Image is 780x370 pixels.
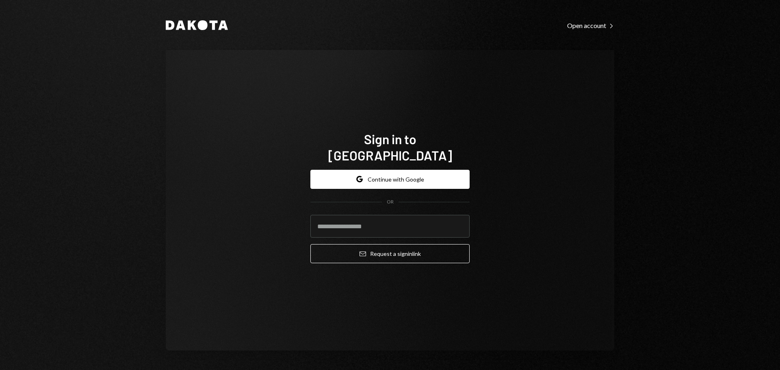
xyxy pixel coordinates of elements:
[567,22,614,30] div: Open account
[310,131,470,163] h1: Sign in to [GEOGRAPHIC_DATA]
[310,244,470,263] button: Request a signinlink
[567,21,614,30] a: Open account
[310,170,470,189] button: Continue with Google
[387,199,394,206] div: OR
